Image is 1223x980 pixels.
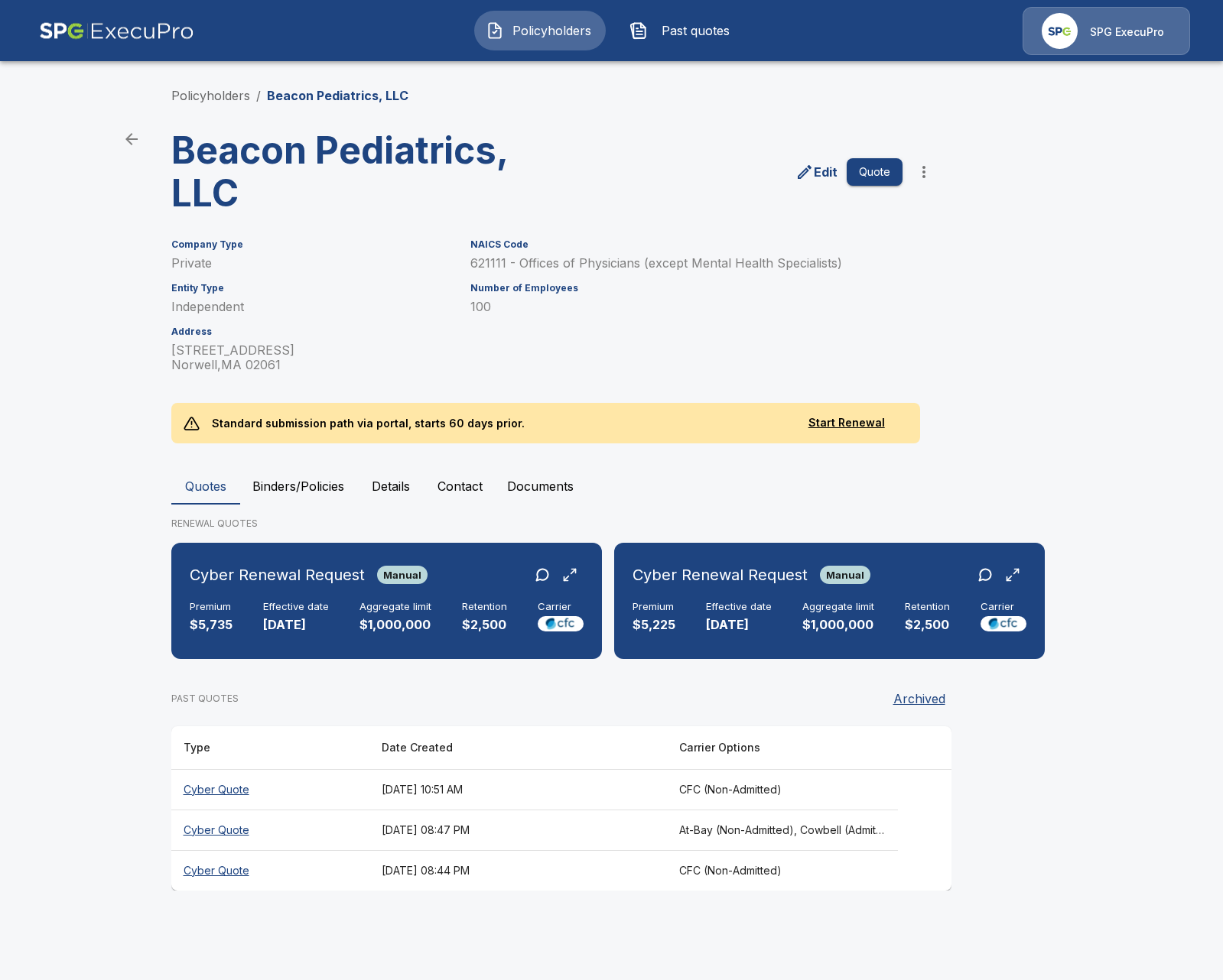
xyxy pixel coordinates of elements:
a: back [116,124,147,154]
h6: Premium [190,601,233,613]
p: 100 [470,300,902,314]
th: [DATE] 08:44 PM [369,850,667,891]
p: [DATE] [706,616,772,634]
button: Policyholders IconPolicyholders [474,11,606,50]
button: Details [356,468,425,505]
button: Archived [887,683,951,714]
p: Edit [814,163,838,181]
p: Independent [171,300,453,314]
th: Cyber Quote [171,810,369,850]
img: AA Logo [39,7,194,55]
h6: Retention [462,601,507,613]
button: Quote [847,158,903,187]
button: Past quotes IconPast quotes [618,11,750,50]
a: Agency IconSPG ExecuPro [1023,7,1190,55]
p: PAST QUOTES [171,692,239,706]
h6: Number of Employees [470,283,902,294]
img: Carrier [538,616,584,631]
p: SPG ExecuPro [1090,24,1164,40]
th: Cyber Quote [171,850,369,891]
h6: Aggregate limit [802,601,874,613]
th: [DATE] 10:51 AM [369,769,667,810]
span: Manual [377,569,428,581]
button: Quotes [171,468,240,505]
th: At-Bay (Non-Admitted), Cowbell (Admitted), Corvus Cyber (Non-Admitted), Tokio Marine TMHCC (Non-A... [667,810,899,850]
th: Cyber Quote [171,769,369,810]
h6: Retention [905,601,950,613]
nav: breadcrumb [171,86,408,105]
p: $5,225 [633,616,675,634]
p: Standard submission path via portal, starts 60 days prior. [200,403,538,443]
th: Date Created [369,726,667,770]
th: [DATE] 08:47 PM [369,810,667,850]
button: Documents [495,468,586,505]
a: Policyholders [171,88,250,103]
p: $2,500 [905,616,950,634]
p: Private [171,256,453,271]
h6: Carrier [981,601,1026,613]
th: CFC (Non-Admitted) [667,769,899,810]
p: $1,000,000 [802,616,874,634]
p: 621111 - Offices of Physicians (except Mental Health Specialists) [470,256,902,271]
a: edit [792,160,841,184]
p: [DATE] [263,616,329,634]
h6: Carrier [538,601,584,613]
h3: Beacon Pediatrics, LLC [171,129,549,215]
button: Start Renewal [786,409,908,437]
img: Carrier [981,616,1026,631]
h6: Premium [633,601,675,613]
span: Past quotes [654,21,738,40]
div: policyholder tabs [171,468,1052,505]
h6: Entity Type [171,283,453,294]
th: Carrier Options [667,726,899,770]
li: / [256,86,261,105]
h6: Cyber Renewal Request [633,563,808,587]
p: Beacon Pediatrics, LLC [267,86,408,105]
h6: Company Type [171,239,453,250]
button: Binders/Policies [240,468,356,505]
p: $5,735 [190,616,233,634]
img: Policyholders Icon [486,21,504,40]
span: Manual [820,569,870,581]
table: responsive table [171,726,951,891]
img: Past quotes Icon [629,21,648,40]
p: RENEWAL QUOTES [171,517,1052,531]
button: more [909,157,939,187]
img: Agency Icon [1042,13,1078,49]
th: CFC (Non-Admitted) [667,850,899,891]
h6: Cyber Renewal Request [190,563,365,587]
p: [STREET_ADDRESS] Norwell , MA 02061 [171,343,453,372]
h6: Effective date [263,601,329,613]
button: Contact [425,468,495,505]
th: Type [171,726,369,770]
h6: Aggregate limit [359,601,431,613]
h6: NAICS Code [470,239,902,250]
span: Policyholders [510,21,594,40]
p: $1,000,000 [359,616,431,634]
p: $2,500 [462,616,507,634]
h6: Effective date [706,601,772,613]
h6: Address [171,326,453,337]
